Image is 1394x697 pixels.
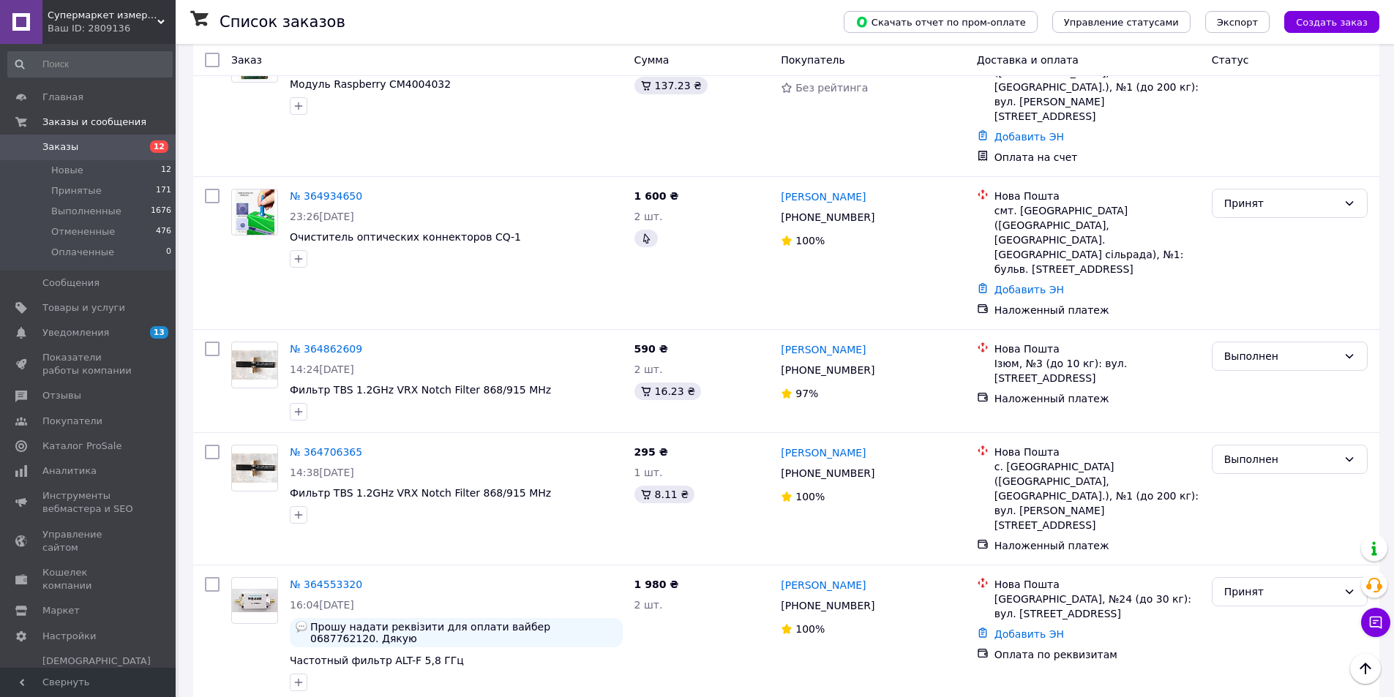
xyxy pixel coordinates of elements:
[994,303,1200,317] div: Наложенный платеж
[296,621,307,633] img: :speech_balloon:
[634,211,663,222] span: 2 шт.
[231,445,278,491] a: Фото товару
[844,11,1038,33] button: Скачать отчет по пром-оплате
[42,464,97,478] span: Аналитика
[235,189,274,235] img: Фото товару
[231,342,278,388] a: Фото товару
[156,225,171,238] span: 476
[290,211,354,222] span: 23:26[DATE]
[781,342,866,357] a: [PERSON_NAME]
[290,655,464,666] a: Частотный фильтр ALT-F 5,8 ГГц
[290,231,521,243] a: Очиститель оптических коннекторов CQ-1
[778,207,877,227] div: [PHONE_NUMBER]
[994,342,1200,356] div: Нова Пошта
[290,467,354,478] span: 14:38[DATE]
[795,491,825,502] span: 100%
[51,205,121,218] span: Выполненные
[781,189,866,204] a: [PERSON_NAME]
[232,453,277,483] img: Фото товару
[994,445,1200,459] div: Нова Пошта
[290,599,354,611] span: 16:04[DATE]
[42,440,121,453] span: Каталог ProSale
[42,301,125,314] span: Товары и услуги
[290,190,362,202] a: № 364934650
[781,54,845,66] span: Покупатель
[994,189,1200,203] div: Нова Пошта
[994,592,1200,621] div: [GEOGRAPHIC_DATA], №24 (до 30 кг): вул. [STREET_ADDRESS]
[634,486,694,503] div: 8.11 ₴
[634,363,663,375] span: 2 шт.
[994,459,1200,532] div: с. [GEOGRAPHIC_DATA] ([GEOGRAPHIC_DATA], [GEOGRAPHIC_DATA].), №1 (до 200 кг): вул. [PERSON_NAME][...
[795,235,825,246] span: 100%
[42,326,109,339] span: Уведомления
[634,467,663,478] span: 1 шт.
[290,487,551,499] a: Фильтр TBS 1.2GHz VRX Notch Filter 868/915 MHz
[1284,11,1379,33] button: Создать заказ
[781,578,866,592] a: [PERSON_NAME]
[1212,54,1249,66] span: Статус
[994,203,1200,276] div: смт. [GEOGRAPHIC_DATA] ([GEOGRAPHIC_DATA], [GEOGRAPHIC_DATA]. [GEOGRAPHIC_DATA] сільрада), №1: бу...
[994,150,1200,165] div: Оплата на счет
[42,415,102,428] span: Покупатели
[1064,17,1179,28] span: Управление статусами
[994,647,1200,662] div: Оплата по реквизитам
[42,566,135,592] span: Кошелек компании
[42,276,100,290] span: Сообщения
[1205,11,1270,33] button: Экспорт
[42,630,96,643] span: Настройки
[290,363,354,375] span: 14:24[DATE]
[150,140,168,153] span: 12
[994,356,1200,385] div: Ізюм, №3 (до 10 кг): вул. [STREET_ADDRESS]
[1296,17,1368,28] span: Создать заказ
[42,489,135,516] span: Инструменты вебмастера и SEO
[855,15,1026,29] span: Скачать отчет по пром-оплате
[166,246,171,259] span: 0
[48,9,157,22] span: Супермаркет измерительных приборов AllTest
[51,246,114,259] span: Оплаченные
[634,54,670,66] span: Сумма
[51,164,83,177] span: Новые
[1270,15,1379,27] a: Создать заказ
[231,54,262,66] span: Заказ
[994,391,1200,406] div: Наложенный платеж
[42,604,80,617] span: Маркет
[290,579,362,590] a: № 364553320
[42,140,78,154] span: Заказы
[977,54,1079,66] span: Доставка и оплата
[1224,451,1338,467] div: Выполнен
[634,383,701,400] div: 16.23 ₴
[994,284,1064,295] a: Добавить ЭН
[1361,608,1390,637] button: Чат с покупателем
[994,131,1064,143] a: Добавить ЭН
[150,326,168,339] span: 13
[290,343,362,355] a: № 364862609
[778,463,877,483] div: [PHONE_NUMBER]
[42,389,81,402] span: Отзывы
[48,22,176,35] div: Ваш ID: 2809136
[634,446,668,458] span: 295 ₴
[42,351,135,377] span: Показатели работы компании
[994,628,1064,640] a: Добавить ЭН
[1052,11,1191,33] button: Управление статусами
[1224,195,1338,211] div: Принят
[290,384,551,396] span: Фильтр TBS 1.2GHz VRX Notch Filter 868/915 MHz
[634,190,679,202] span: 1 600 ₴
[1217,17,1258,28] span: Экспорт
[994,577,1200,592] div: Нова Пошта
[42,116,146,129] span: Заказы и сообщения
[42,528,135,554] span: Управление сайтом
[42,91,83,104] span: Главная
[231,189,278,236] a: Фото товару
[634,343,668,355] span: 590 ₴
[994,50,1200,124] div: с. [GEOGRAPHIC_DATA] ([GEOGRAPHIC_DATA], [GEOGRAPHIC_DATA].), №1 (до 200 кг): вул. [PERSON_NAME][...
[1224,584,1338,600] div: Принят
[220,13,345,31] h1: Список заказов
[634,599,663,611] span: 2 шт.
[231,577,278,624] a: Фото товару
[156,184,171,197] span: 171
[232,350,277,380] img: Фото товару
[290,446,362,458] a: № 364706365
[310,621,617,644] span: Прошу надати реквізити для оплати вайбер 0687762120. Дякую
